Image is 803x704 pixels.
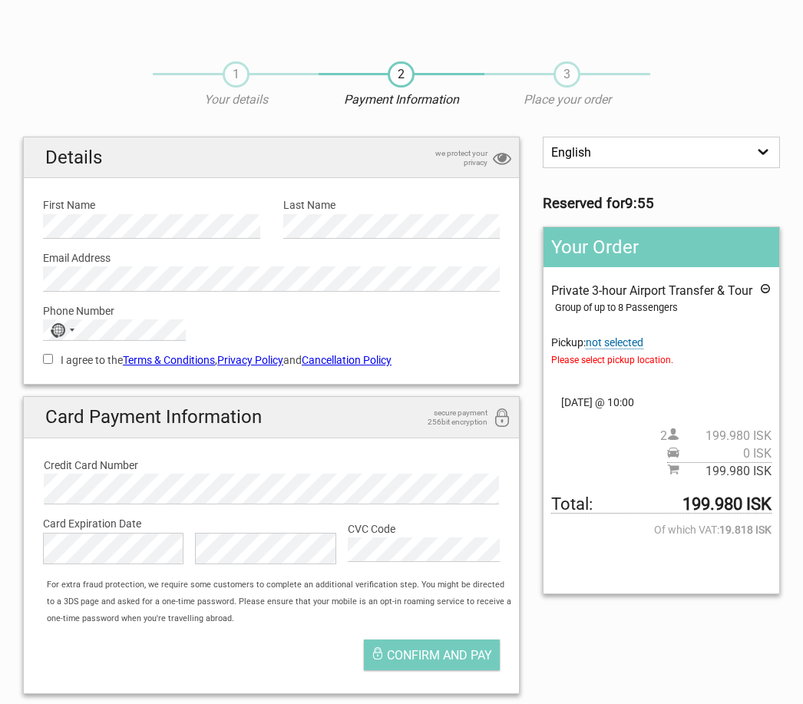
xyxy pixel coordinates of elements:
div: For extra fraud protection, we require some customers to complete an additional verification step... [39,577,519,628]
span: Pickup: [551,336,772,369]
strong: 199.980 ISK [682,496,772,513]
span: Change pickup place [586,336,643,349]
i: privacy protection [493,149,511,170]
h2: Details [24,137,519,178]
span: Total to be paid [551,496,772,514]
a: Cancellation Policy [302,354,392,366]
p: Your details [153,91,319,108]
a: Terms & Conditions [123,354,215,366]
p: Place your order [484,91,650,108]
span: 2 person(s) [660,428,772,445]
button: Open LiveChat chat widget [177,24,195,42]
h2: Your Order [544,227,779,267]
span: 2 [388,61,415,88]
h2: Card Payment Information [24,397,519,438]
span: 199.980 ISK [679,463,772,480]
label: Phone Number [43,302,500,319]
button: Selected country [44,320,82,340]
label: Credit Card Number [44,457,499,474]
strong: 9:55 [625,195,654,212]
span: Subtotal [667,462,772,480]
span: 199.980 ISK [679,428,772,445]
a: Privacy Policy [217,354,283,366]
span: Of which VAT: [551,521,772,538]
span: 1 [223,61,249,88]
span: 3 [554,61,580,88]
p: Payment Information [319,91,484,108]
span: 0 ISK [679,445,772,462]
label: Card Expiration Date [43,515,500,532]
span: [DATE] @ 10:00 [551,394,772,411]
label: CVC Code [348,521,500,537]
span: Pickup price [667,445,772,462]
label: I agree to the , and [43,352,500,369]
div: Group of up to 8 Passengers [555,299,772,316]
span: secure payment 256bit encryption [411,408,487,427]
span: we protect your privacy [411,149,487,167]
p: We're away right now. Please check back later! [21,27,173,39]
label: Last Name [283,197,501,213]
strong: 19.818 ISK [719,521,772,538]
span: Confirm and pay [387,648,492,663]
label: First Name [43,197,260,213]
span: Private 3-hour Airport Transfer & Tour [551,283,752,298]
button: Confirm and pay [364,640,500,670]
span: Please select pickup location. [551,352,772,369]
label: Email Address [43,250,500,266]
i: 256bit encryption [493,408,511,429]
h3: Reserved for [543,195,780,212]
